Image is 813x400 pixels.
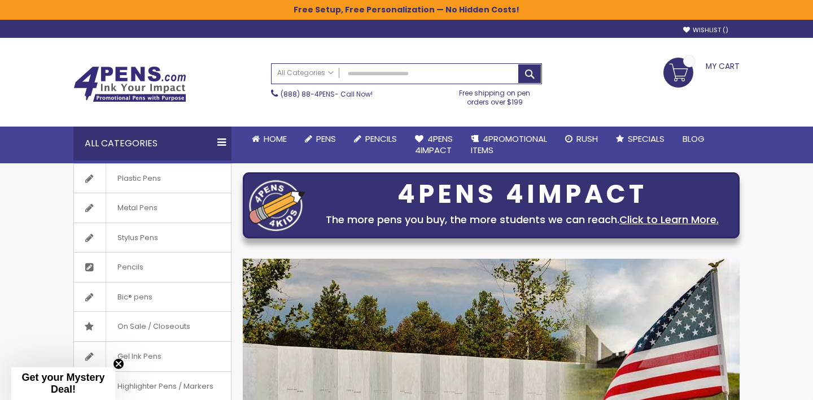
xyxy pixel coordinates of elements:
span: Pencils [365,133,397,145]
a: Blog [674,127,714,151]
span: Stylus Pens [106,223,169,253]
a: Stylus Pens [74,223,231,253]
a: Gel Ink Pens [74,342,231,371]
a: On Sale / Closeouts [74,312,231,341]
a: Specials [607,127,674,151]
span: On Sale / Closeouts [106,312,202,341]
span: Gel Ink Pens [106,342,173,371]
a: Pens [296,127,345,151]
a: Pencils [345,127,406,151]
a: Pencils [74,253,231,282]
span: 4PROMOTIONAL ITEMS [471,133,547,156]
a: Bic® pens [74,282,231,312]
span: Get your Mystery Deal! [21,372,104,395]
a: All Categories [272,64,339,82]
a: 4PROMOTIONALITEMS [462,127,556,163]
img: 4Pens Custom Pens and Promotional Products [73,66,186,102]
span: Blog [683,133,705,145]
a: Metal Pens [74,193,231,223]
a: Click to Learn More. [619,212,719,227]
div: Get your Mystery Deal!Close teaser [11,367,115,400]
span: Rush [576,133,598,145]
a: Wishlist [683,26,728,34]
span: Pencils [106,253,155,282]
span: Metal Pens [106,193,169,223]
a: Rush [556,127,607,151]
span: - Call Now! [281,89,373,99]
span: All Categories [277,68,334,77]
div: All Categories [73,127,231,160]
a: Home [243,127,296,151]
div: Free shipping on pen orders over $199 [448,84,543,107]
span: Pens [316,133,336,145]
a: Plastic Pens [74,164,231,193]
button: Close teaser [113,358,124,369]
a: 4Pens4impact [406,127,462,163]
div: The more pens you buy, the more students we can reach. [311,212,733,228]
a: (888) 88-4PENS [281,89,335,99]
span: 4Pens 4impact [415,133,453,156]
div: 4PENS 4IMPACT [311,182,733,206]
img: four_pen_logo.png [249,180,305,231]
span: Plastic Pens [106,164,172,193]
span: Home [264,133,287,145]
span: Bic® pens [106,282,164,312]
span: Specials [628,133,665,145]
